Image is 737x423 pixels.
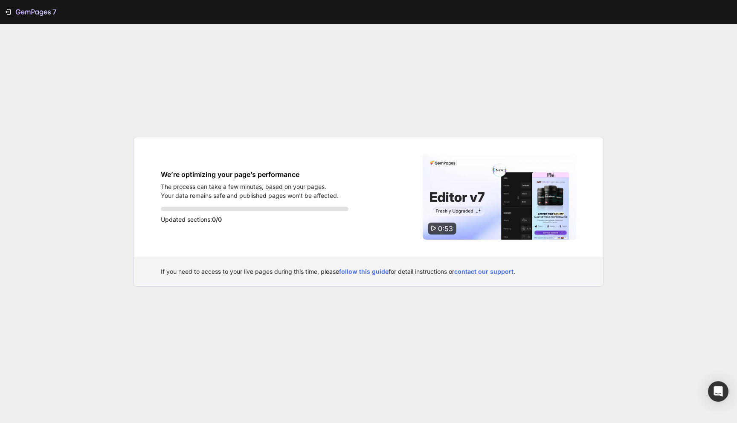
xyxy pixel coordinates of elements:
[708,381,728,402] div: Open Intercom Messenger
[454,268,514,275] a: contact our support
[339,268,389,275] a: follow this guide
[212,216,222,223] span: 0/0
[161,169,339,180] h1: We’re optimizing your page’s performance
[161,214,348,225] p: Updated sections:
[423,154,576,240] img: Video thumbnail
[161,267,576,276] div: If you need to access to your live pages during this time, please for detail instructions or .
[161,191,339,200] p: Your data remains safe and published pages won’t be affected.
[161,182,339,191] p: The process can take a few minutes, based on your pages.
[52,7,56,17] p: 7
[438,224,453,233] span: 0:53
